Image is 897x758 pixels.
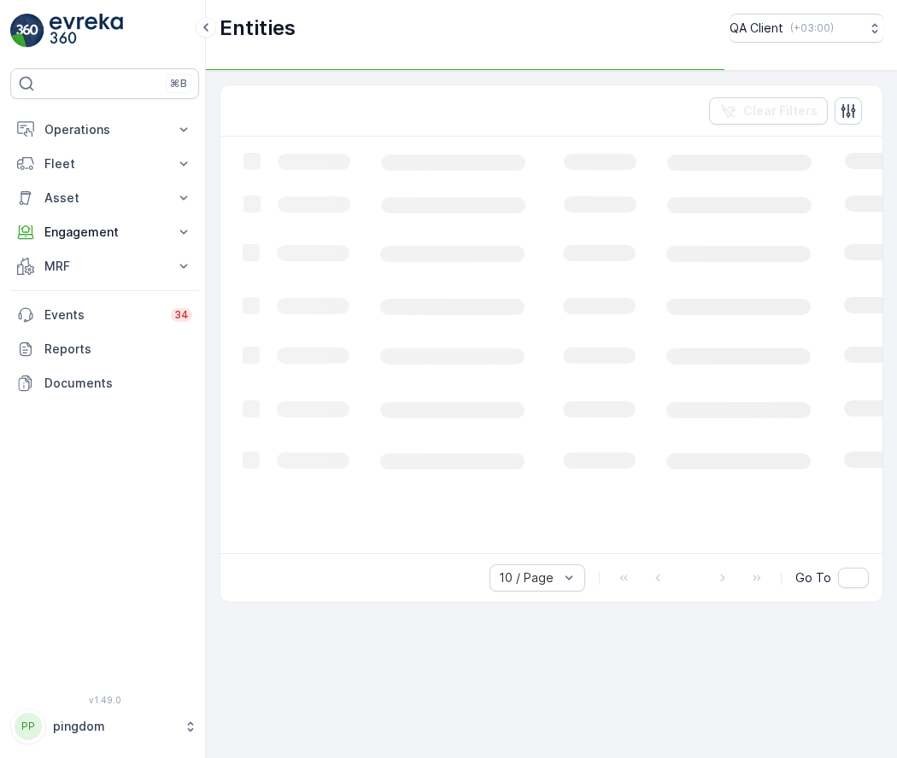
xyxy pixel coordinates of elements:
[730,14,883,43] button: QA Client(+03:00)
[10,298,199,332] a: Events34
[790,21,834,35] p: ( +03:00 )
[10,708,199,744] button: PPpingdom
[10,14,44,48] img: logo
[10,695,199,705] span: v 1.49.0
[44,375,192,392] p: Documents
[44,341,192,358] p: Reports
[10,249,199,283] button: MRF
[44,258,165,275] p: MRF
[44,155,165,172] p: Fleet
[220,15,296,42] p: Entities
[10,113,199,147] button: Operations
[743,102,818,120] p: Clear Filters
[10,366,199,400] a: Documents
[15,713,42,740] div: PP
[50,14,123,48] img: logo_light-DOdMpM7g.png
[709,97,828,125] button: Clear Filters
[10,332,199,366] a: Reports
[10,181,199,215] button: Asset
[170,77,187,90] p: ⌘B
[53,718,175,735] p: pingdom
[44,306,161,324] p: Events
[44,121,165,138] p: Operations
[44,189,165,207] p: Asset
[10,147,199,181] button: Fleet
[174,308,189,322] p: 34
[44,224,165,241] p: Engagement
[10,215,199,249] button: Engagement
[795,569,831,586] span: Go To
[730,20,783,37] p: QA Client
